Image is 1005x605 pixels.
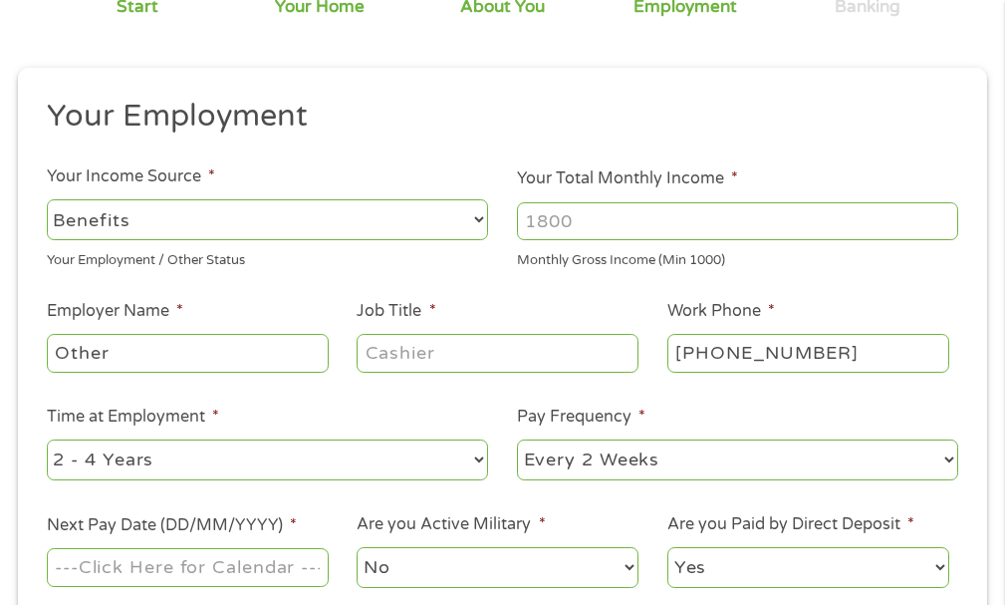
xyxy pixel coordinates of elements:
div: Monthly Gross Income (Min 1000) [517,244,958,271]
label: Your Income Source [47,166,215,187]
input: (231) 754-4010 [667,334,949,372]
label: Job Title [357,301,435,322]
label: Are you Paid by Direct Deposit [667,514,914,535]
input: Cashier [357,334,638,372]
label: Your Total Monthly Income [517,168,738,189]
label: Time at Employment [47,407,219,428]
input: ---Click Here for Calendar --- [47,548,329,586]
label: Employer Name [47,301,183,322]
label: Are you Active Military [357,514,545,535]
h2: Your Employment [47,97,944,137]
label: Next Pay Date (DD/MM/YYYY) [47,515,297,536]
input: 1800 [517,202,958,240]
input: Walmart [47,334,329,372]
label: Pay Frequency [517,407,645,428]
div: Your Employment / Other Status [47,244,488,271]
label: Work Phone [667,301,775,322]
